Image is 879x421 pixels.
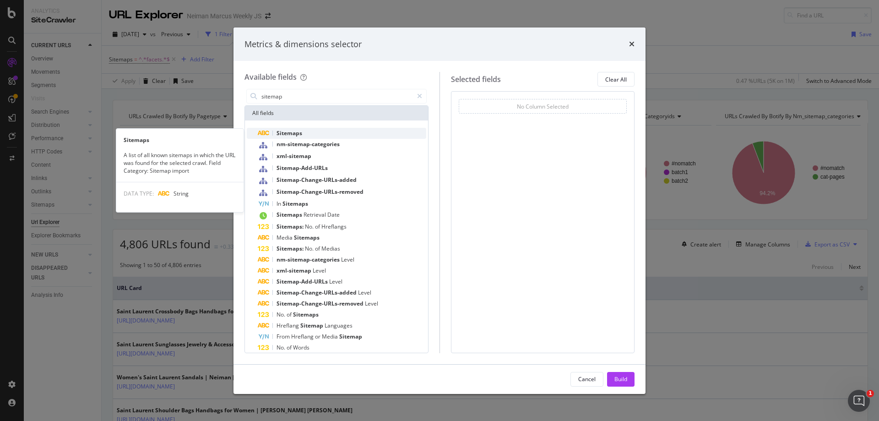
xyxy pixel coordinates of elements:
span: 1 [867,390,874,397]
span: of [287,311,293,318]
span: Sitemaps [282,200,308,208]
div: Cancel [578,375,596,383]
span: Sitemaps: [277,245,305,252]
div: Available fields [244,72,297,82]
span: Hreflang [291,333,315,340]
div: Selected fields [451,74,501,85]
span: of [287,344,293,351]
button: Cancel [570,372,603,387]
span: Sitemaps [277,129,302,137]
span: No. [277,344,287,351]
span: Hreflangs [321,223,347,230]
span: In [277,200,282,208]
span: Media [277,234,294,241]
span: nm-sitemap-categories [277,256,341,263]
span: No. [305,245,315,252]
span: Hreflang [277,322,300,329]
span: Sitemap-Add-URLs [277,164,328,172]
span: Sitemaps [293,311,319,318]
span: Date [327,211,340,219]
span: Words [293,344,309,351]
button: Build [607,372,635,387]
div: modal [233,27,646,394]
div: Sitemaps [116,136,244,144]
div: Clear All [605,76,627,83]
span: No. [305,223,315,230]
span: or [315,333,322,340]
span: Level [365,300,378,307]
span: xml-sitemap [277,267,313,274]
span: Media [322,333,339,340]
span: Sitemaps: [277,223,305,230]
span: Level [329,278,342,285]
input: Search by field name [260,89,413,103]
div: Build [614,375,627,383]
div: A list of all known sitemaps in which the URL was found for the selected crawl. Field Category: S... [116,151,244,175]
span: No. [277,311,287,318]
span: Retrieval [304,211,327,219]
span: Level [313,267,326,274]
span: Level [341,256,354,263]
span: xml-sitemap [277,152,311,160]
span: Sitemap-Change-URLs-added [277,289,358,296]
span: Sitemaps [277,211,304,219]
button: Clear All [597,72,635,87]
span: Sitemap-Change-URLs-added [277,176,357,184]
div: times [629,38,635,50]
span: Sitemap-Change-URLs-removed [277,188,364,196]
span: Medias [321,245,340,252]
span: Sitemap [300,322,325,329]
span: Sitemaps [294,234,320,241]
span: Level [358,289,371,296]
span: Sitemap-Change-URLs-removed [277,300,365,307]
span: From [277,333,291,340]
div: All fields [245,106,428,120]
span: Languages [325,322,353,329]
span: of [315,223,321,230]
iframe: Intercom live chat [848,390,870,412]
span: of [315,245,321,252]
div: Metrics & dimensions selector [244,38,362,50]
div: No Column Selected [517,103,569,110]
span: Sitemap-Add-URLs [277,278,329,285]
span: Sitemap [339,333,362,340]
span: nm-sitemap-categories [277,140,340,148]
